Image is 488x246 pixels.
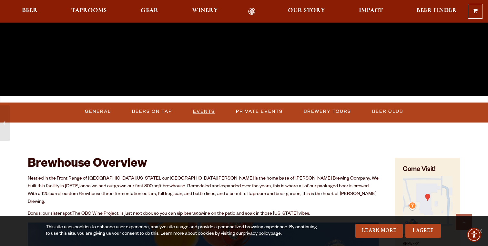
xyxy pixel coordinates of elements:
a: Odell Home [239,8,264,15]
span: Beer Finder [416,8,457,13]
a: Winery [188,8,222,15]
a: Events [190,104,218,119]
p: Bonus: our sister spot, , is just next door, so you can sip beer wine on the patio and soak in th... [28,210,379,218]
img: Small thumbnail of location on map [403,176,452,226]
p: Nestled in the Front Range of [GEOGRAPHIC_DATA][US_STATE], our [GEOGRAPHIC_DATA][PERSON_NAME] is ... [28,175,379,206]
span: three fermentation cellars, full keg, can, and bottle lines, and a beautiful taproom and beer gar... [28,192,376,205]
a: Brewery Tours [301,104,354,119]
a: Our Story [284,8,329,15]
span: Our Story [288,8,325,13]
span: Beer [22,8,38,13]
a: Beer [18,8,42,15]
div: Accessibility Menu [467,228,481,242]
a: Taprooms [67,8,111,15]
a: Beer Club [370,104,406,119]
div: This site uses cookies to enhance user experience, analyze site usage and provide a personalized ... [46,224,319,237]
a: General [82,104,114,119]
a: I Agree [405,224,441,238]
a: Impact [355,8,387,15]
a: Gear [137,8,163,15]
a: Beer Finder [412,8,461,15]
a: Learn More [355,224,403,238]
a: Scroll to top [456,214,472,230]
a: Beers on Tap [129,104,175,119]
span: Gear [141,8,158,13]
span: Impact [359,8,383,13]
span: Taprooms [71,8,107,13]
em: and [193,212,201,217]
a: The OBC Wine Project [72,212,118,217]
h4: Come Visit! [403,165,452,175]
a: Private Events [233,104,285,119]
span: Winery [192,8,218,13]
h2: Brewhouse Overview [28,158,379,172]
a: privacy policy [243,231,270,237]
